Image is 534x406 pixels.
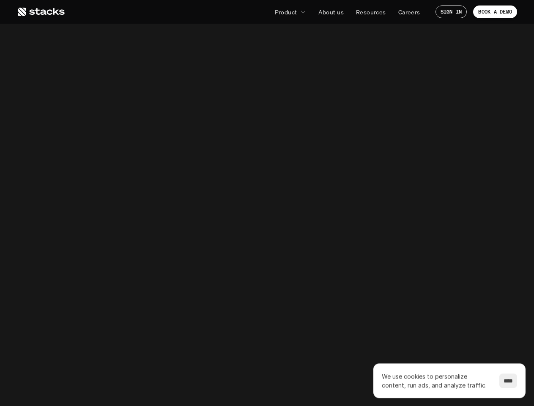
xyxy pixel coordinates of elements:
[382,372,491,390] p: We use cookies to personalize content, run ads, and analyze traffic.
[441,9,462,15] p: SIGN IN
[473,5,517,18] a: BOOK A DEMO
[393,4,425,19] a: Careers
[398,8,420,16] p: Careers
[435,5,467,18] a: SIGN IN
[351,4,391,19] a: Resources
[275,8,297,16] p: Product
[318,8,344,16] p: About us
[478,9,512,15] p: BOOK A DEMO
[313,4,349,19] a: About us
[356,8,386,16] p: Resources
